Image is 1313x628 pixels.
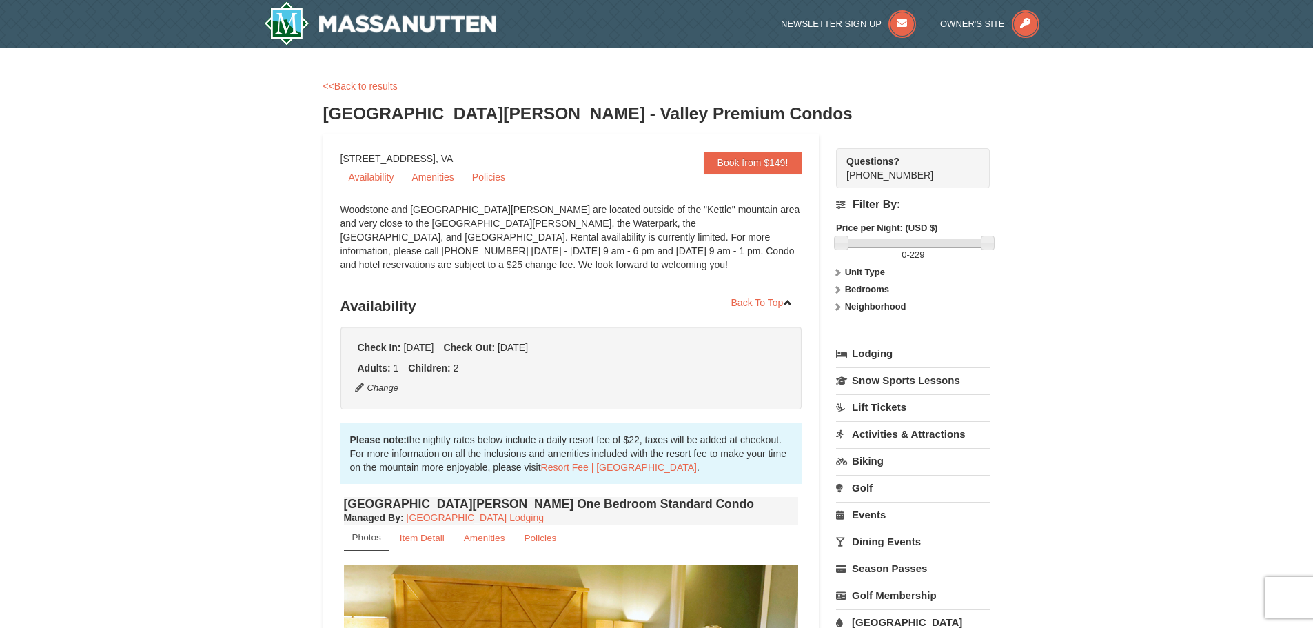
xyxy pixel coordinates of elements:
strong: Check In: [358,342,401,353]
span: 0 [902,250,906,260]
span: [DATE] [498,342,528,353]
strong: Bedrooms [845,284,889,294]
a: Policies [515,525,565,551]
span: 229 [910,250,925,260]
a: [GEOGRAPHIC_DATA] Lodging [407,512,544,523]
label: - [836,248,990,262]
img: Massanutten Resort Logo [264,1,497,45]
a: Snow Sports Lessons [836,367,990,393]
strong: Check Out: [443,342,495,353]
button: Change [354,381,400,396]
strong: : [344,512,404,523]
strong: Children: [408,363,450,374]
small: Item Detail [400,533,445,543]
a: Owner's Site [940,19,1039,29]
div: Woodstone and [GEOGRAPHIC_DATA][PERSON_NAME] are located outside of the "Kettle" mountain area an... [340,203,802,285]
a: Season Passes [836,556,990,581]
strong: Price per Night: (USD $) [836,223,937,233]
span: [PHONE_NUMBER] [846,154,965,181]
a: Golf Membership [836,583,990,608]
a: Resort Fee | [GEOGRAPHIC_DATA] [541,462,697,473]
a: Lodging [836,341,990,366]
strong: Questions? [846,156,899,167]
a: Item Detail [391,525,454,551]
a: Golf [836,475,990,500]
strong: Please note: [350,434,407,445]
a: Amenities [403,167,462,188]
strong: Neighborhood [845,301,906,312]
a: Policies [464,167,513,188]
span: Newsletter Sign Up [781,19,882,29]
span: 1 [394,363,399,374]
span: [DATE] [403,342,434,353]
a: Lift Tickets [836,394,990,420]
a: <<Back to results [323,81,398,92]
h3: Availability [340,292,802,320]
a: Events [836,502,990,527]
a: Back To Top [722,292,802,313]
h4: Filter By: [836,199,990,211]
a: Biking [836,448,990,474]
a: Book from $149! [704,152,802,174]
div: the nightly rates below include a daily resort fee of $22, taxes will be added at checkout. For m... [340,423,802,484]
small: Photos [352,532,381,543]
a: Availability [340,167,403,188]
strong: Unit Type [845,267,885,277]
a: Activities & Attractions [836,421,990,447]
h4: [GEOGRAPHIC_DATA][PERSON_NAME] One Bedroom Standard Condo [344,497,799,511]
strong: Adults: [358,363,391,374]
a: Amenities [455,525,514,551]
a: Dining Events [836,529,990,554]
span: Managed By [344,512,400,523]
small: Amenities [464,533,505,543]
a: Newsletter Sign Up [781,19,916,29]
a: Photos [344,525,389,551]
small: Policies [524,533,556,543]
span: Owner's Site [940,19,1005,29]
span: 2 [454,363,459,374]
h3: [GEOGRAPHIC_DATA][PERSON_NAME] - Valley Premium Condos [323,100,990,128]
a: Massanutten Resort [264,1,497,45]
